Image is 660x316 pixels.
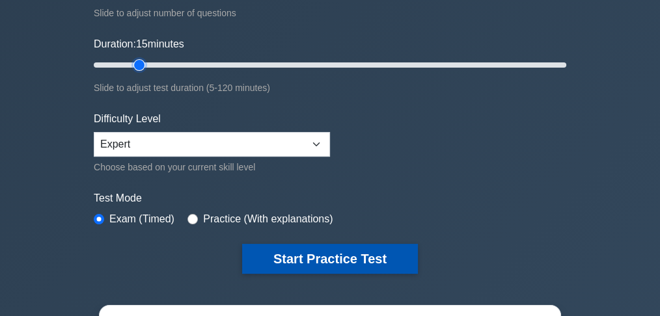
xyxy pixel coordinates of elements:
[94,191,566,206] label: Test Mode
[136,38,148,49] span: 15
[109,211,174,227] label: Exam (Timed)
[94,5,566,21] div: Slide to adjust number of questions
[94,80,566,96] div: Slide to adjust test duration (5-120 minutes)
[242,244,418,274] button: Start Practice Test
[94,111,161,127] label: Difficulty Level
[94,159,330,175] div: Choose based on your current skill level
[203,211,333,227] label: Practice (With explanations)
[94,36,184,52] label: Duration: minutes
